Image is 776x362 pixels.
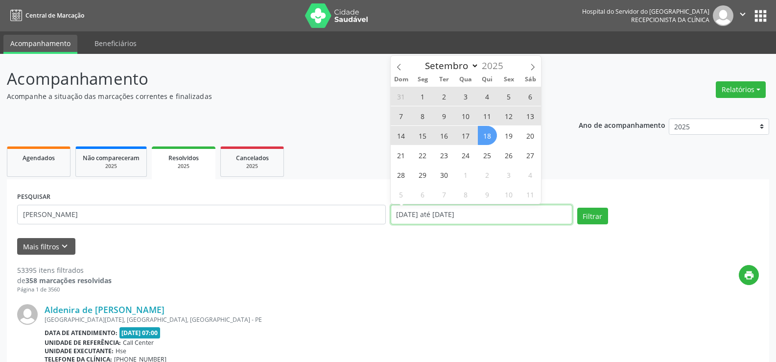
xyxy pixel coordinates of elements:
span: Central de Marcação [25,11,84,20]
span: Setembro 18, 2025 [478,126,497,145]
span: Setembro 28, 2025 [392,165,411,184]
span: Setembro 22, 2025 [413,145,432,165]
div: [GEOGRAPHIC_DATA][DATE], [GEOGRAPHIC_DATA], [GEOGRAPHIC_DATA] - PE [45,315,759,324]
span: Call Center [123,338,154,347]
span: Setembro 15, 2025 [413,126,432,145]
span: Setembro 9, 2025 [435,106,454,125]
span: Outubro 9, 2025 [478,185,497,204]
span: Setembro 12, 2025 [499,106,518,125]
button: Filtrar [577,208,608,224]
i:  [737,9,748,20]
span: Setembro 19, 2025 [499,126,518,145]
span: Setembro 4, 2025 [478,87,497,106]
span: Sex [498,76,519,83]
img: img [713,5,733,26]
span: Outubro 5, 2025 [392,185,411,204]
span: Setembro 29, 2025 [413,165,432,184]
p: Ano de acompanhamento [579,119,665,131]
span: Setembro 23, 2025 [435,145,454,165]
span: Resolvidos [168,154,199,162]
div: 2025 [159,163,209,170]
input: Selecione um intervalo [391,205,572,224]
p: Acompanhe a situação das marcações correntes e finalizadas [7,91,541,101]
i: print [744,270,754,281]
button: print [739,265,759,285]
span: Setembro 6, 2025 [521,87,540,106]
span: Setembro 7, 2025 [392,106,411,125]
i: keyboard_arrow_down [59,241,70,252]
span: Setembro 2, 2025 [435,87,454,106]
span: Setembro 8, 2025 [413,106,432,125]
label: PESQUISAR [17,190,50,205]
span: Setembro 21, 2025 [392,145,411,165]
p: Acompanhamento [7,67,541,91]
input: Nome, código do beneficiário ou CPF [17,205,386,224]
span: Cancelados [236,154,269,162]
span: Agendados [23,154,55,162]
span: Outubro 7, 2025 [435,185,454,204]
span: Outubro 6, 2025 [413,185,432,204]
span: Recepcionista da clínica [631,16,709,24]
span: Dom [391,76,412,83]
span: Outubro 4, 2025 [521,165,540,184]
a: Acompanhamento [3,35,77,54]
span: Hse [116,347,126,355]
button:  [733,5,752,26]
span: Setembro 1, 2025 [413,87,432,106]
span: Setembro 5, 2025 [499,87,518,106]
span: Setembro 27, 2025 [521,145,540,165]
button: apps [752,7,769,24]
span: Outubro 3, 2025 [499,165,518,184]
span: Setembro 16, 2025 [435,126,454,145]
b: Unidade de referência: [45,338,121,347]
span: [DATE] 07:00 [119,327,161,338]
span: Setembro 25, 2025 [478,145,497,165]
span: Setembro 26, 2025 [499,145,518,165]
span: Setembro 14, 2025 [392,126,411,145]
span: Setembro 24, 2025 [456,145,475,165]
span: Setembro 30, 2025 [435,165,454,184]
button: Mais filtroskeyboard_arrow_down [17,238,75,255]
span: Outubro 11, 2025 [521,185,540,204]
div: 53395 itens filtrados [17,265,112,275]
div: Hospital do Servidor do [GEOGRAPHIC_DATA] [582,7,709,16]
span: Setembro 10, 2025 [456,106,475,125]
strong: 358 marcações resolvidas [25,276,112,285]
b: Unidade executante: [45,347,114,355]
a: Central de Marcação [7,7,84,24]
div: 2025 [83,163,140,170]
select: Month [421,59,479,72]
a: Beneficiários [88,35,143,52]
span: Setembro 11, 2025 [478,106,497,125]
span: Setembro 13, 2025 [521,106,540,125]
div: de [17,275,112,286]
span: Setembro 17, 2025 [456,126,475,145]
span: Outubro 10, 2025 [499,185,518,204]
span: Outubro 8, 2025 [456,185,475,204]
span: Qui [476,76,498,83]
span: Agosto 31, 2025 [392,87,411,106]
span: Outubro 1, 2025 [456,165,475,184]
div: Página 1 de 3560 [17,286,112,294]
span: Outubro 2, 2025 [478,165,497,184]
span: Seg [412,76,433,83]
b: Data de atendimento: [45,329,118,337]
img: img [17,304,38,325]
span: Ter [433,76,455,83]
span: Sáb [519,76,541,83]
div: 2025 [228,163,277,170]
span: Qua [455,76,476,83]
span: Setembro 3, 2025 [456,87,475,106]
a: Aldenira de [PERSON_NAME] [45,304,165,315]
span: Não compareceram [83,154,140,162]
span: Setembro 20, 2025 [521,126,540,145]
button: Relatórios [716,81,766,98]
